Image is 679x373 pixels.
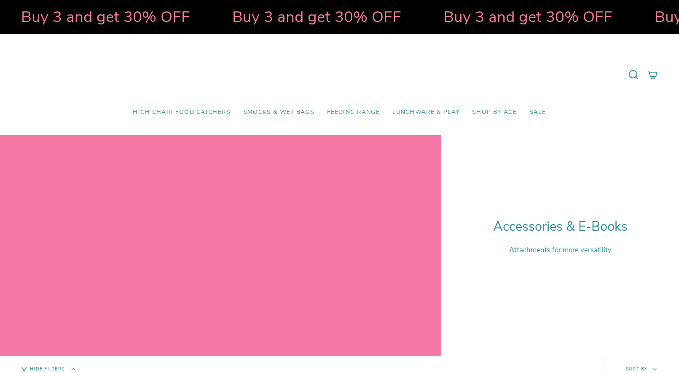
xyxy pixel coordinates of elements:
[30,367,64,372] span: Hide Filters
[466,103,523,122] a: Shop by Age
[267,47,412,103] a: Mumma’s Little Helpers
[321,103,386,122] a: Feeding Range
[237,103,321,122] a: Smocks & Wet Bags
[243,109,314,116] span: Smocks & Wet Bags
[523,103,553,122] a: SALE
[493,219,628,235] h1: Accessories & E-Books
[443,6,612,27] strong: Buy 3 and get 30% OFF
[472,109,517,116] span: Shop by Age
[126,103,237,122] a: High Chair Food Catchers
[392,109,459,116] span: Lunchware & Play
[493,245,628,255] p: Attachments for more versatility
[626,366,648,372] span: Sort by
[232,6,401,27] strong: Buy 3 and get 30% OFF
[386,103,466,122] a: Lunchware & Play
[327,109,380,116] span: Feeding Range
[133,109,231,116] span: High Chair Food Catchers
[529,109,546,116] span: SALE
[21,6,190,27] strong: Buy 3 and get 30% OFF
